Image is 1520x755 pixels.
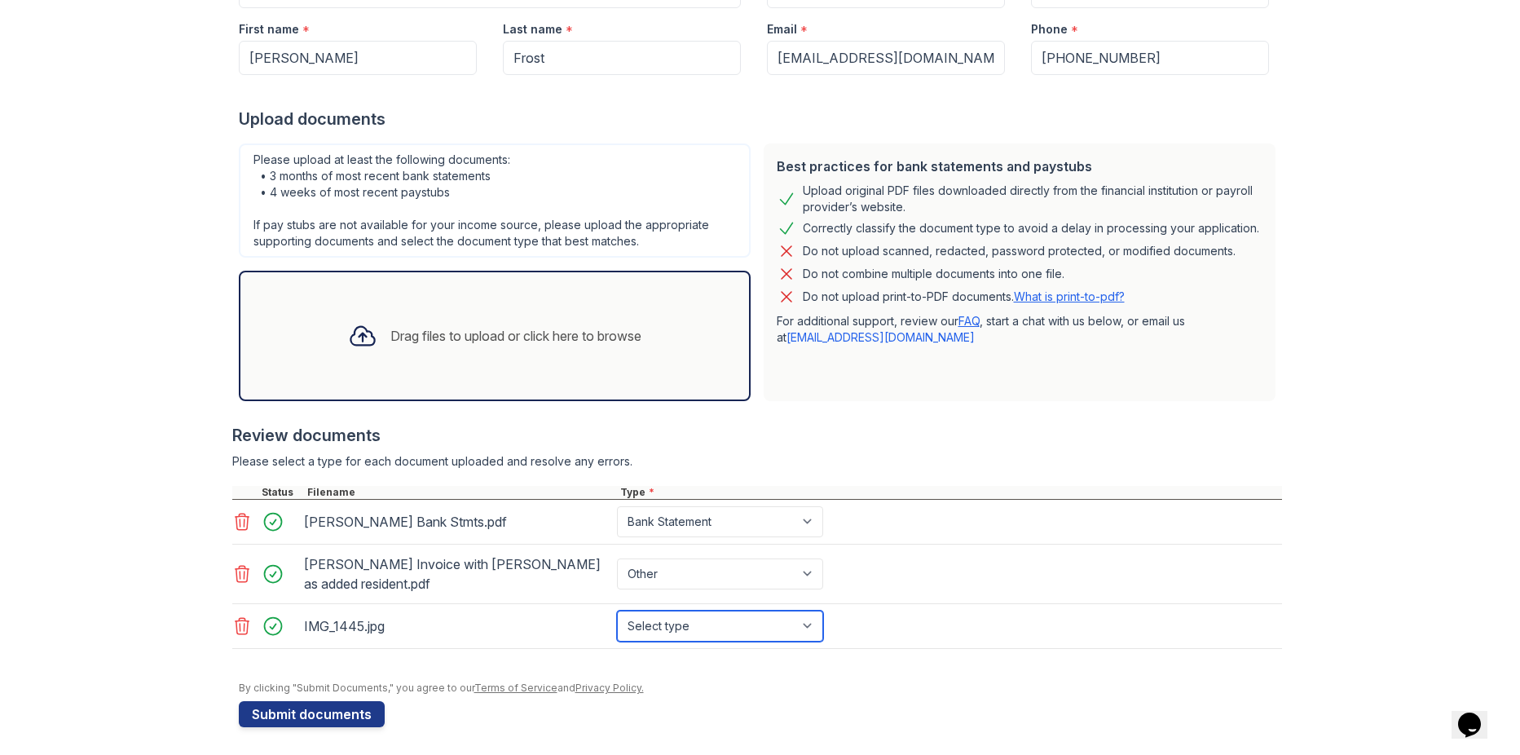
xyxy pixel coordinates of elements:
button: Submit documents [239,701,385,727]
div: Status [258,486,304,499]
a: What is print-to-pdf? [1014,289,1125,303]
label: First name [239,21,299,38]
a: [EMAIL_ADDRESS][DOMAIN_NAME] [786,330,975,344]
div: By clicking "Submit Documents," you agree to our and [239,682,1282,695]
label: Last name [503,21,562,38]
label: Email [767,21,797,38]
a: FAQ [958,314,980,328]
div: Best practices for bank statements and paystubs [777,157,1262,176]
div: Upload original PDF files downloaded directly from the financial institution or payroll provider’... [803,183,1262,215]
div: Filename [304,486,617,499]
div: Correctly classify the document type to avoid a delay in processing your application. [803,219,1259,238]
div: Please upload at least the following documents: • 3 months of most recent bank statements • 4 wee... [239,143,751,258]
p: Do not upload print-to-PDF documents. [803,289,1125,305]
label: Phone [1031,21,1068,38]
div: [PERSON_NAME] Bank Stmts.pdf [304,509,610,535]
div: [PERSON_NAME] Invoice with [PERSON_NAME] as added resident.pdf [304,551,610,597]
a: Terms of Service [474,682,557,694]
p: For additional support, review our , start a chat with us below, or email us at [777,313,1262,346]
div: Do not combine multiple documents into one file. [803,264,1064,284]
div: IMG_1445.jpg [304,613,610,639]
div: Drag files to upload or click here to browse [390,326,641,346]
div: Review documents [232,424,1282,447]
div: Please select a type for each document uploaded and resolve any errors. [232,453,1282,470]
iframe: chat widget [1452,690,1504,739]
div: Do not upload scanned, redacted, password protected, or modified documents. [803,241,1236,261]
div: Type [617,486,1282,499]
div: Upload documents [239,108,1282,130]
a: Privacy Policy. [575,682,644,694]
